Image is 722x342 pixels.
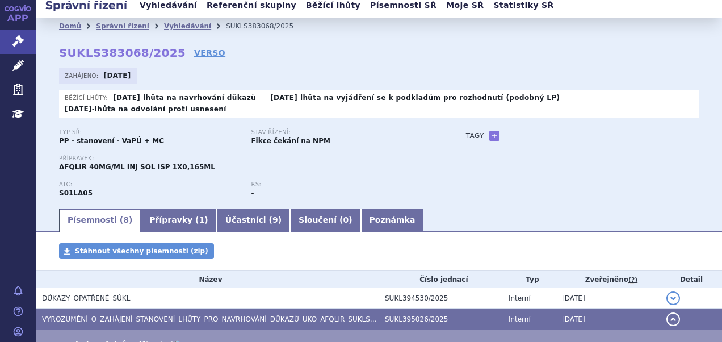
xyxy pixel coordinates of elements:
[59,155,443,162] p: Přípravek:
[666,312,680,326] button: detail
[489,131,499,141] a: +
[59,209,141,232] a: Písemnosti (8)
[556,309,661,330] td: [DATE]
[361,209,424,232] a: Poznámka
[556,288,661,309] td: [DATE]
[75,247,208,255] span: Stáhnout všechny písemnosti (zip)
[194,47,225,59] a: VERSO
[343,215,349,224] span: 0
[556,271,661,288] th: Zveřejněno
[226,18,308,35] li: SUKLS383068/2025
[36,271,379,288] th: Název
[509,294,531,302] span: Interní
[251,129,431,136] p: Stav řízení:
[164,22,211,30] a: Vyhledávání
[59,189,93,197] strong: AFLIBERCEPT
[96,22,149,30] a: Správní řízení
[666,291,680,305] button: detail
[628,276,637,284] abbr: (?)
[379,309,503,330] td: SUKL395026/2025
[272,215,278,224] span: 9
[65,93,110,102] span: Běžící lhůty:
[42,315,417,323] span: VYROZUMĚNÍ_O_ZAHÁJENÍ_STANOVENÍ_LHŮTY_PRO_NAVRHOVÁNÍ_DŮKAZŮ_UKO_AFQLIR_SUKLS383068_2025
[379,271,503,288] th: Číslo jednací
[42,294,130,302] span: DŮKAZY_OPATŘENÉ_SÚKL
[290,209,360,232] a: Sloučení (0)
[379,288,503,309] td: SUKL394530/2025
[59,137,164,145] strong: PP - stanovení - VaPÚ + MC
[270,94,297,102] strong: [DATE]
[503,271,556,288] th: Typ
[141,209,216,232] a: Přípravky (1)
[270,93,560,102] p: -
[199,215,205,224] span: 1
[59,46,186,60] strong: SUKLS383068/2025
[95,105,226,113] a: lhůta na odvolání proti usnesení
[509,315,531,323] span: Interní
[143,94,256,102] a: lhůta na navrhování důkazů
[59,181,240,188] p: ATC:
[123,215,129,224] span: 8
[300,94,560,102] a: lhůta na vyjádření se k podkladům pro rozhodnutí (podobný LP)
[59,243,214,259] a: Stáhnout všechny písemnosti (zip)
[65,71,100,80] span: Zahájeno:
[251,189,254,197] strong: -
[113,94,140,102] strong: [DATE]
[661,271,722,288] th: Detail
[65,105,92,113] strong: [DATE]
[113,93,256,102] p: -
[59,163,215,171] span: AFQLIR 40MG/ML INJ SOL ISP 1X0,165ML
[466,129,484,143] h3: Tagy
[65,105,226,114] p: -
[251,181,431,188] p: RS:
[104,72,131,80] strong: [DATE]
[251,137,330,145] strong: Fikce čekání na NPM
[59,129,240,136] p: Typ SŘ:
[217,209,290,232] a: Účastníci (9)
[59,22,81,30] a: Domů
